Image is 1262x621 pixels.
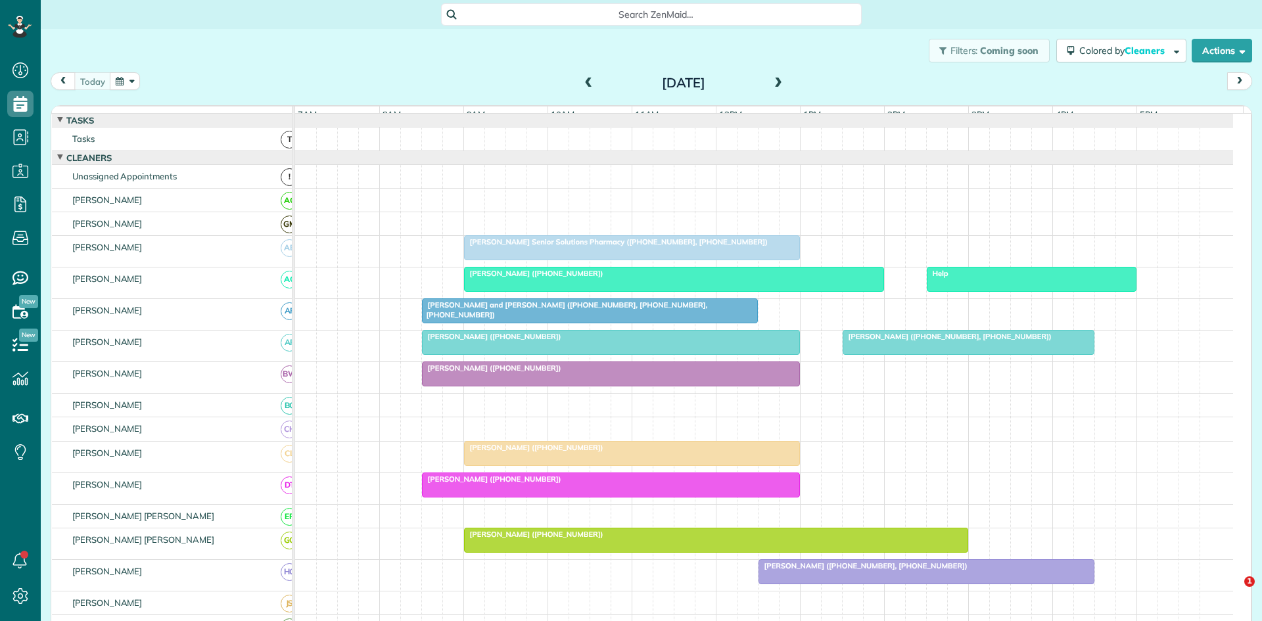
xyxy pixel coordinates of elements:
span: Cleaners [64,152,114,163]
span: Help [926,269,949,278]
span: [PERSON_NAME] [PERSON_NAME] [70,534,217,545]
span: [PERSON_NAME] [70,368,145,379]
span: AF [281,334,298,352]
span: 1pm [801,109,824,120]
button: today [74,72,111,90]
span: AF [281,302,298,320]
span: Coming soon [980,45,1039,57]
span: AC [281,192,298,210]
span: Cleaners [1125,45,1167,57]
span: [PERSON_NAME] [PERSON_NAME] [70,511,217,521]
span: BW [281,365,298,383]
span: [PERSON_NAME] [70,423,145,434]
span: 3pm [969,109,992,120]
span: ! [281,168,298,186]
span: Colored by [1079,45,1169,57]
span: New [19,295,38,308]
span: 9am [464,109,488,120]
span: 5pm [1137,109,1160,120]
span: [PERSON_NAME] [70,400,145,410]
span: GG [281,532,298,549]
span: EP [281,508,298,526]
span: HG [281,563,298,581]
span: Tasks [64,115,97,126]
span: BC [281,397,298,415]
span: GM [281,216,298,233]
span: Filters: [950,45,978,57]
span: [PERSON_NAME] ([PHONE_NUMBER]) [421,332,562,341]
span: AB [281,239,298,257]
span: [PERSON_NAME] [70,479,145,490]
span: [PERSON_NAME] ([PHONE_NUMBER], [PHONE_NUMBER]) [842,332,1052,341]
span: 10am [548,109,578,120]
span: 4pm [1053,109,1076,120]
span: 7am [295,109,319,120]
span: [PERSON_NAME] [70,336,145,347]
button: Colored byCleaners [1056,39,1186,62]
span: DT [281,476,298,494]
span: Tasks [70,133,97,144]
span: 8am [380,109,404,120]
span: [PERSON_NAME] ([PHONE_NUMBER]) [463,443,604,452]
span: 1 [1244,576,1255,587]
span: [PERSON_NAME] [70,273,145,284]
span: [PERSON_NAME] Senior Solutions Pharmacy ([PHONE_NUMBER], [PHONE_NUMBER]) [463,237,768,246]
span: Unassigned Appointments [70,171,179,181]
span: CH [281,421,298,438]
span: [PERSON_NAME] [70,597,145,608]
span: JS [281,595,298,612]
span: [PERSON_NAME] ([PHONE_NUMBER]) [421,474,562,484]
span: [PERSON_NAME] [70,218,145,229]
span: [PERSON_NAME] [70,305,145,315]
span: AC [281,271,298,288]
span: 12pm [716,109,745,120]
span: New [19,329,38,342]
span: [PERSON_NAME] ([PHONE_NUMBER]) [421,363,562,373]
span: [PERSON_NAME] ([PHONE_NUMBER]) [463,269,604,278]
span: [PERSON_NAME] [70,195,145,205]
button: prev [51,72,76,90]
span: [PERSON_NAME] [70,242,145,252]
span: 11am [632,109,662,120]
button: Actions [1192,39,1252,62]
span: 2pm [885,109,908,120]
span: [PERSON_NAME] [70,448,145,458]
span: T [281,131,298,149]
span: CL [281,445,298,463]
span: [PERSON_NAME] [70,566,145,576]
iframe: Intercom live chat [1217,576,1249,608]
span: [PERSON_NAME] ([PHONE_NUMBER]) [463,530,604,539]
span: [PERSON_NAME] ([PHONE_NUMBER], [PHONE_NUMBER]) [758,561,968,570]
span: [PERSON_NAME] and [PERSON_NAME] ([PHONE_NUMBER], [PHONE_NUMBER], [PHONE_NUMBER]) [421,300,708,319]
h2: [DATE] [601,76,766,90]
button: next [1227,72,1252,90]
